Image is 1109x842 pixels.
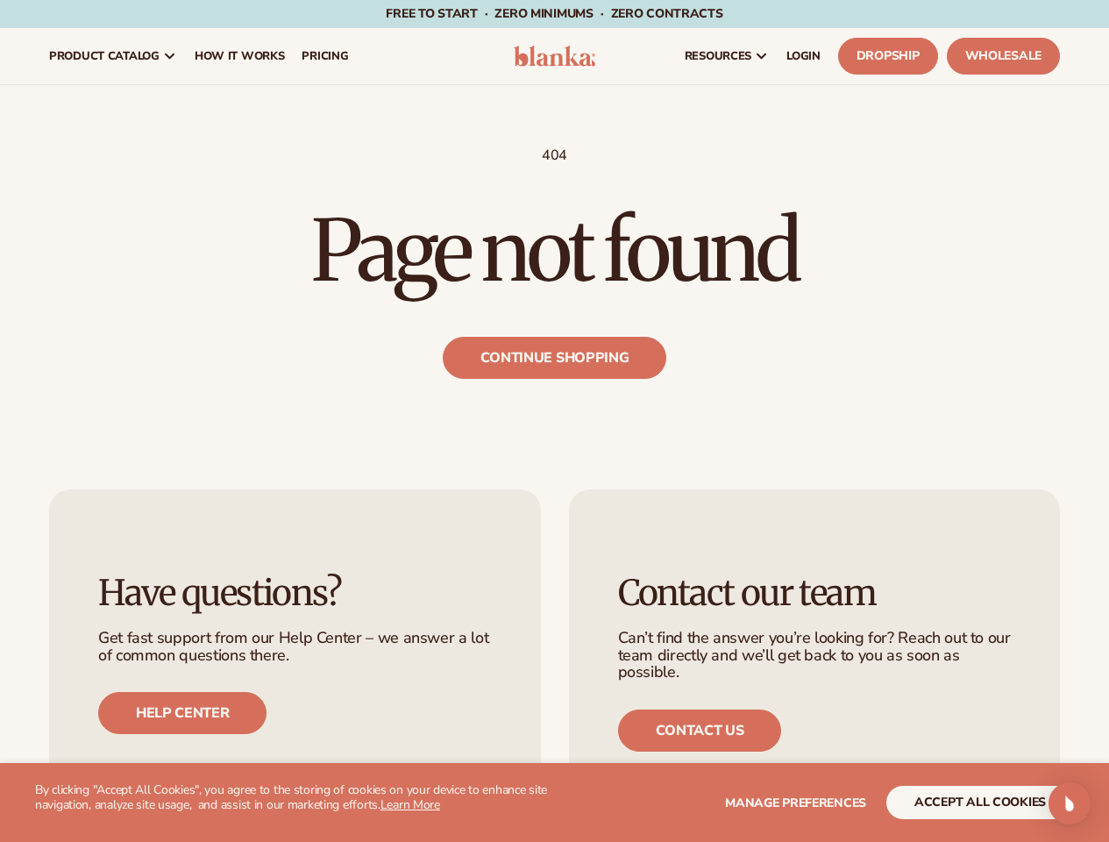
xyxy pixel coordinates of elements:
[838,38,938,75] a: Dropship
[618,574,1012,612] h3: Contact our team
[293,28,357,84] a: pricing
[386,5,722,22] span: Free to start · ZERO minimums · ZERO contracts
[725,795,866,811] span: Manage preferences
[514,46,596,67] img: logo
[786,49,821,63] span: LOGIN
[685,49,751,63] span: resources
[443,337,667,379] a: Continue shopping
[186,28,294,84] a: How It Works
[98,692,267,734] a: Help center
[49,209,1060,293] h1: Page not found
[98,630,492,665] p: Get fast support from our Help Center – we answer a lot of common questions there.
[98,574,492,612] h3: Have questions?
[49,146,1060,165] p: 404
[380,796,440,813] a: Learn More
[35,783,555,813] p: By clicking "Accept All Cookies", you agree to the storing of cookies on your device to enhance s...
[195,49,285,63] span: How It Works
[778,28,829,84] a: LOGIN
[302,49,348,63] span: pricing
[947,38,1060,75] a: Wholesale
[40,28,186,84] a: product catalog
[618,710,782,752] a: Contact us
[725,786,866,819] button: Manage preferences
[1049,782,1091,824] div: Open Intercom Messenger
[676,28,778,84] a: resources
[618,630,1012,681] p: Can’t find the answer you’re looking for? Reach out to our team directly and we’ll get back to yo...
[886,786,1074,819] button: accept all cookies
[49,49,160,63] span: product catalog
